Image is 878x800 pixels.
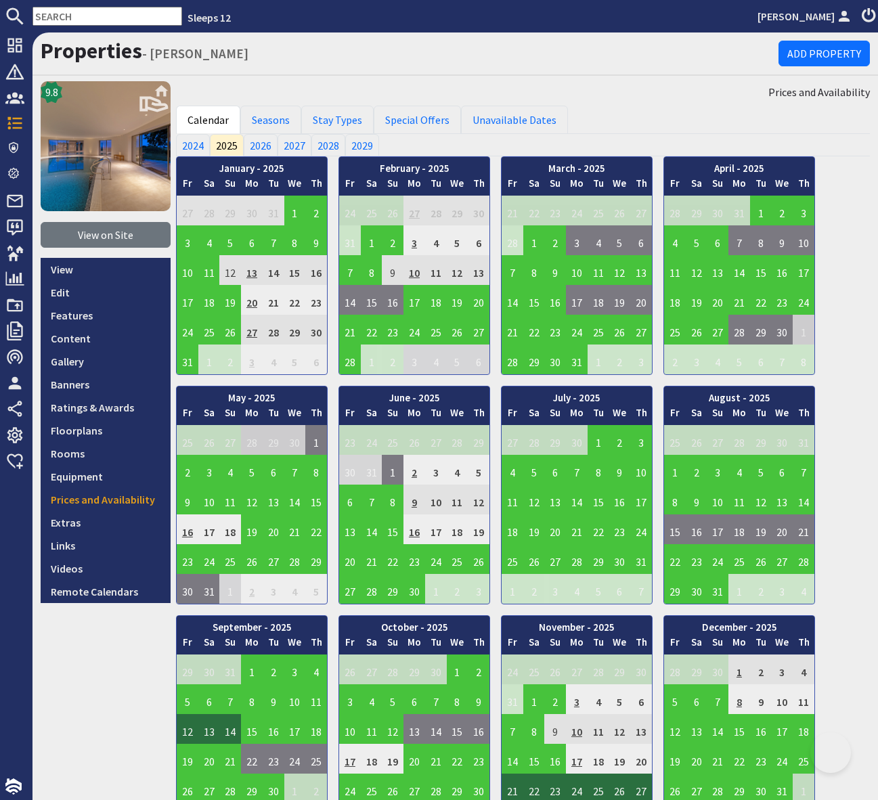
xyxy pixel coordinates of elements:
[630,176,652,196] th: Th
[728,255,750,285] td: 14
[305,315,327,345] td: 30
[566,285,588,315] td: 17
[339,386,489,406] th: June - 2025
[566,405,588,425] th: Mo
[311,134,345,156] a: 2028
[544,405,566,425] th: Su
[425,425,447,455] td: 27
[361,315,382,345] td: 22
[728,225,750,255] td: 7
[198,405,220,425] th: Sa
[41,557,171,580] a: Videos
[382,425,403,455] td: 25
[588,255,609,285] td: 11
[284,345,306,374] td: 5
[502,425,523,455] td: 27
[339,425,361,455] td: 23
[758,8,854,24] a: [PERSON_NAME]
[793,225,814,255] td: 10
[284,255,306,285] td: 15
[263,225,284,255] td: 7
[382,315,403,345] td: 23
[664,425,686,455] td: 25
[177,196,198,225] td: 27
[198,315,220,345] td: 25
[686,176,707,196] th: Sa
[403,345,425,374] td: 3
[468,196,489,225] td: 30
[772,425,793,455] td: 30
[750,425,772,455] td: 29
[630,225,652,255] td: 6
[750,176,772,196] th: Tu
[198,196,220,225] td: 28
[566,196,588,225] td: 24
[305,405,327,425] th: Th
[263,425,284,455] td: 29
[305,285,327,315] td: 23
[403,225,425,255] td: 3
[263,315,284,345] td: 28
[305,176,327,196] th: Th
[588,225,609,255] td: 4
[382,225,403,255] td: 2
[241,196,263,225] td: 30
[219,315,241,345] td: 26
[284,405,306,425] th: We
[41,304,171,327] a: Features
[502,176,523,196] th: Fr
[664,285,686,315] td: 18
[750,345,772,374] td: 6
[502,315,523,345] td: 21
[284,425,306,455] td: 30
[523,225,545,255] td: 1
[447,255,468,285] td: 12
[707,425,728,455] td: 27
[686,425,707,455] td: 26
[305,225,327,255] td: 9
[750,225,772,255] td: 8
[750,255,772,285] td: 15
[382,196,403,225] td: 26
[566,345,588,374] td: 31
[468,425,489,455] td: 29
[339,225,361,255] td: 31
[686,285,707,315] td: 19
[793,405,814,425] th: Th
[210,134,244,156] a: 2025
[361,425,382,455] td: 24
[361,285,382,315] td: 15
[686,225,707,255] td: 5
[630,196,652,225] td: 27
[793,425,814,455] td: 31
[284,176,306,196] th: We
[707,176,728,196] th: Su
[241,405,263,425] th: Mo
[707,315,728,345] td: 27
[793,196,814,225] td: 3
[177,315,198,345] td: 24
[772,285,793,315] td: 23
[41,350,171,373] a: Gallery
[41,580,171,603] a: Remote Calendars
[45,84,58,100] span: 9.8
[177,425,198,455] td: 25
[810,732,851,773] iframe: Toggle Customer Support
[382,176,403,196] th: Su
[219,345,241,374] td: 2
[609,176,631,196] th: We
[219,225,241,255] td: 5
[382,285,403,315] td: 16
[523,285,545,315] td: 15
[263,255,284,285] td: 14
[772,176,793,196] th: We
[447,315,468,345] td: 26
[32,7,182,26] input: SEARCH
[263,285,284,315] td: 21
[707,196,728,225] td: 30
[609,255,631,285] td: 12
[425,345,447,374] td: 4
[198,345,220,374] td: 1
[41,419,171,442] a: Floorplans
[793,315,814,345] td: 1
